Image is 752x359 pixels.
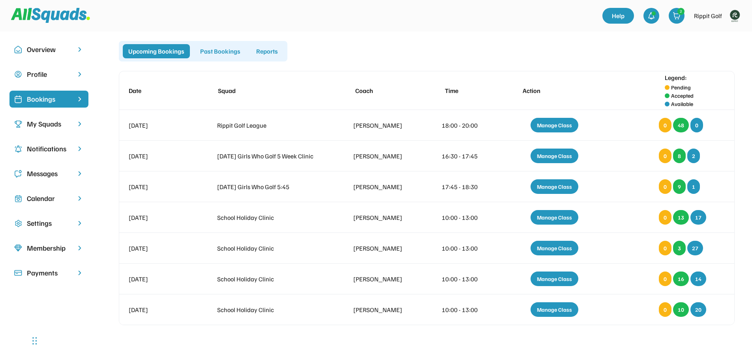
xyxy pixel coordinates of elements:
[673,118,689,132] div: 48
[251,44,283,58] div: Reports
[531,302,578,317] div: Manage Class
[129,121,188,130] div: [DATE]
[76,195,84,202] img: chevron-right.svg
[671,83,691,91] div: Pending
[14,145,22,153] img: Icon%20copy%204.svg
[27,143,71,154] div: Notifications
[217,305,324,314] div: School Holiday Clinic
[195,44,246,58] div: Past Bookings
[659,149,671,163] div: 0
[353,274,413,284] div: [PERSON_NAME]
[14,71,22,78] img: user-circle.svg
[445,86,493,95] div: Time
[217,121,324,130] div: Rippit Golf League
[690,118,703,132] div: 0
[14,46,22,54] img: Icon%20copy%2010.svg
[531,241,578,255] div: Manage Class
[659,241,671,255] div: 0
[353,182,413,192] div: [PERSON_NAME]
[673,149,686,163] div: 8
[727,8,743,24] img: Rippitlogov2_green.png
[442,151,489,161] div: 16:30 - 17:45
[531,118,578,132] div: Manage Class
[353,151,413,161] div: [PERSON_NAME]
[27,69,71,80] div: Profile
[690,272,706,286] div: 14
[442,274,489,284] div: 10:00 - 13:00
[11,8,90,23] img: Squad%20Logo.svg
[647,12,655,20] img: bell-03%20%281%29.svg
[76,219,84,227] img: chevron-right.svg
[442,305,489,314] div: 10:00 - 13:00
[531,210,578,225] div: Manage Class
[27,168,71,179] div: Messages
[673,241,686,255] div: 3
[531,272,578,286] div: Manage Class
[129,86,188,95] div: Date
[27,94,71,104] div: Bookings
[217,213,324,222] div: School Holiday Clinic
[442,244,489,253] div: 10:00 - 13:00
[76,244,84,252] img: chevron-right.svg
[14,120,22,128] img: Icon%20copy%203.svg
[442,121,489,130] div: 18:00 - 20:00
[665,73,687,82] div: Legend:
[673,12,681,20] img: shopping-cart-01%20%281%29.svg
[659,272,671,286] div: 0
[27,243,71,253] div: Membership
[694,11,722,20] div: Rippit Golf
[14,95,22,103] img: Icon%20%2819%29.svg
[76,71,84,78] img: chevron-right.svg
[353,121,413,130] div: [PERSON_NAME]
[218,86,325,95] div: Squad
[27,119,71,129] div: My Squads
[602,8,634,24] a: Help
[659,302,671,317] div: 0
[659,210,671,225] div: 0
[14,219,22,227] img: Icon%20copy%2016.svg
[217,182,324,192] div: [DATE] Girls Who Golf 5:45
[687,149,700,163] div: 2
[129,182,188,192] div: [DATE]
[14,170,22,178] img: Icon%20copy%205.svg
[531,179,578,194] div: Manage Class
[217,244,324,253] div: School Holiday Clinic
[690,210,706,225] div: 17
[442,213,489,222] div: 10:00 - 13:00
[76,145,84,153] img: chevron-right.svg
[531,149,578,163] div: Manage Class
[14,195,22,203] img: Icon%20copy%207.svg
[353,244,413,253] div: [PERSON_NAME]
[690,302,706,317] div: 20
[523,86,594,95] div: Action
[659,118,671,132] div: 0
[353,305,413,314] div: [PERSON_NAME]
[673,210,689,225] div: 13
[14,244,22,252] img: Icon%20copy%208.svg
[129,151,188,161] div: [DATE]
[673,302,689,317] div: 10
[673,179,686,194] div: 9
[129,213,188,222] div: [DATE]
[76,46,84,53] img: chevron-right.svg
[76,120,84,128] img: chevron-right.svg
[671,91,694,100] div: Accepted
[442,182,489,192] div: 17:45 - 18:30
[76,95,84,103] img: chevron-right%20copy%203.svg
[687,179,700,194] div: 1
[129,244,188,253] div: [DATE]
[27,44,71,55] div: Overview
[217,274,324,284] div: School Holiday Clinic
[673,272,689,286] div: 16
[671,100,693,108] div: Available
[353,213,413,222] div: [PERSON_NAME]
[678,8,684,14] div: 2
[123,44,190,58] div: Upcoming Bookings
[687,241,703,255] div: 27
[76,170,84,177] img: chevron-right.svg
[659,179,671,194] div: 0
[27,218,71,229] div: Settings
[217,151,324,161] div: [DATE] Girls Who Golf 5 Week Clinic
[355,86,415,95] div: Coach
[27,193,71,204] div: Calendar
